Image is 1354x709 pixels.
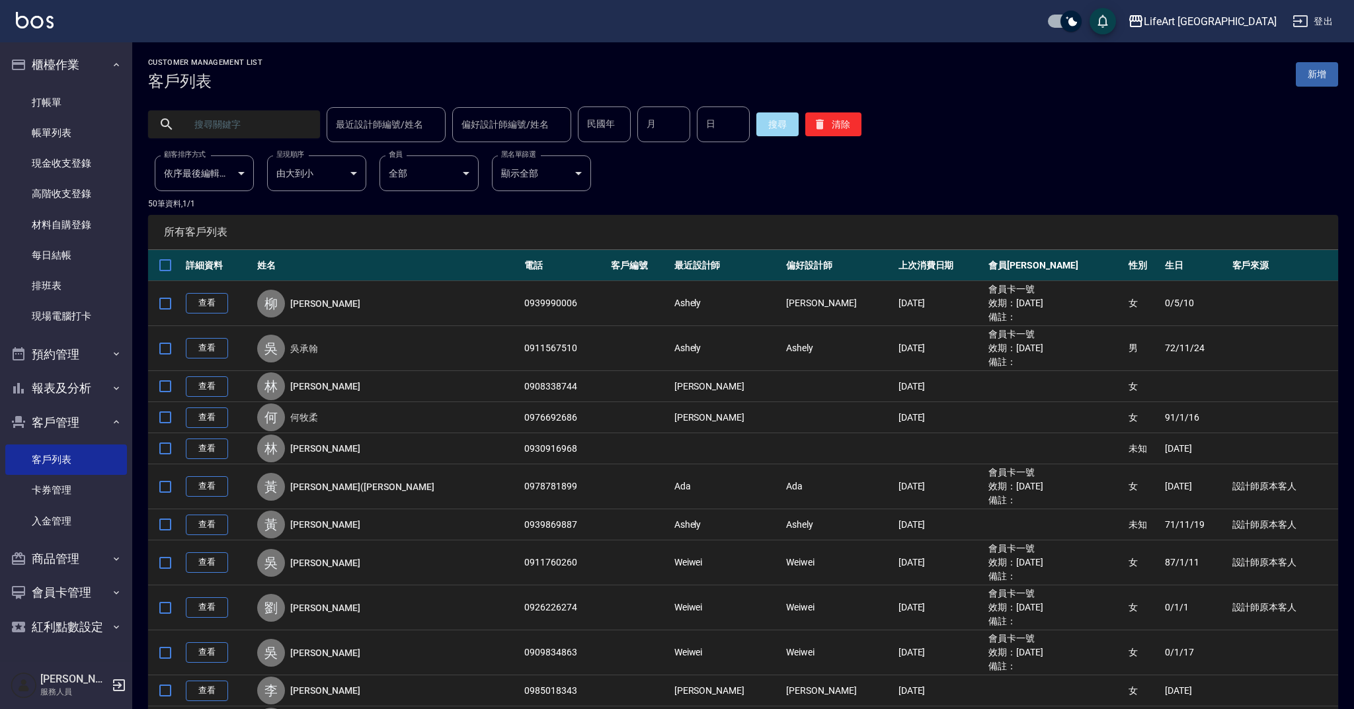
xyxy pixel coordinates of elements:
div: 顯示全部 [492,155,591,191]
td: Ashely [783,326,895,371]
a: 查看 [186,338,228,358]
th: 電話 [521,250,607,281]
td: 0909834863 [521,630,607,675]
a: 查看 [186,597,228,618]
button: 會員卡管理 [5,575,127,610]
td: [PERSON_NAME] [671,402,783,433]
ul: 會員卡一號 [988,587,1122,601]
ul: 備註： [988,614,1122,628]
ul: 效期： [DATE] [988,556,1122,569]
button: 清除 [805,112,861,136]
td: [DATE] [895,540,986,585]
td: Ashely [671,326,783,371]
h5: [PERSON_NAME] [40,673,108,686]
button: 預約管理 [5,337,127,372]
td: 0/1/17 [1162,630,1228,675]
td: [DATE] [1162,433,1228,464]
td: 女 [1125,540,1162,585]
a: 客戶列表 [5,444,127,475]
div: 劉 [257,594,285,622]
a: [PERSON_NAME] [290,518,360,531]
td: 設計師原本客人 [1229,585,1338,630]
a: 吳承翰 [290,342,318,355]
ul: 備註： [988,310,1122,324]
td: 女 [1125,585,1162,630]
td: 未知 [1125,433,1162,464]
ul: 備註： [988,569,1122,583]
td: Ada [671,464,783,509]
a: 查看 [186,642,228,663]
div: 柳 [257,290,285,317]
td: 0/1/1 [1162,585,1228,630]
ul: 效期： [DATE] [988,341,1122,355]
input: 搜尋關鍵字 [185,106,309,142]
a: 新增 [1296,62,1338,87]
th: 姓名 [254,250,522,281]
a: [PERSON_NAME] [290,601,360,614]
a: 查看 [186,376,228,397]
a: 查看 [186,552,228,573]
ul: 備註： [988,659,1122,673]
label: 會員 [389,149,403,159]
td: 0908338744 [521,371,607,402]
div: 黃 [257,511,285,538]
td: [DATE] [1162,464,1228,509]
th: 客戶來源 [1229,250,1338,281]
button: 櫃檯作業 [5,48,127,82]
ul: 會員卡一號 [988,327,1122,341]
a: 高階收支登錄 [5,179,127,209]
td: 女 [1125,675,1162,706]
ul: 會員卡一號 [988,542,1122,556]
td: Weiwei [671,585,783,630]
td: 91/1/16 [1162,402,1228,433]
td: 87/1/11 [1162,540,1228,585]
td: 71/11/19 [1162,509,1228,540]
td: 女 [1125,402,1162,433]
td: 0985018343 [521,675,607,706]
a: 查看 [186,293,228,313]
button: 報表及分析 [5,371,127,405]
div: 由大到小 [267,155,366,191]
div: 李 [257,677,285,704]
a: 卡券管理 [5,475,127,505]
a: 現金收支登錄 [5,148,127,179]
td: 設計師原本客人 [1229,509,1338,540]
td: [DATE] [895,630,986,675]
div: 林 [257,372,285,400]
a: 排班表 [5,271,127,301]
div: 全部 [379,155,479,191]
td: Weiwei [671,540,783,585]
td: 男 [1125,326,1162,371]
td: 女 [1125,371,1162,402]
div: 吳 [257,335,285,362]
a: 查看 [186,515,228,535]
a: [PERSON_NAME] [290,646,360,659]
td: Weiwei [783,585,895,630]
ul: 會員卡一號 [988,282,1122,296]
div: 吳 [257,549,285,577]
button: save [1090,8,1116,34]
td: Weiwei [783,540,895,585]
h3: 客戶列表 [148,72,262,91]
a: 查看 [186,476,228,497]
td: [DATE] [895,371,986,402]
p: 服務人員 [40,686,108,698]
div: LifeArt [GEOGRAPHIC_DATA] [1144,13,1277,30]
ul: 會員卡一號 [988,466,1122,480]
td: [DATE] [895,402,986,433]
div: 黃 [257,473,285,501]
a: 打帳單 [5,87,127,118]
td: 設計師原本客人 [1229,540,1338,585]
a: 材料自購登錄 [5,210,127,240]
label: 顧客排序方式 [164,149,206,159]
a: [PERSON_NAME] [290,442,360,455]
td: [PERSON_NAME] [671,371,783,402]
td: 0926226274 [521,585,607,630]
td: [DATE] [895,281,986,326]
td: 0978781899 [521,464,607,509]
div: 依序最後編輯時間 [155,155,254,191]
th: 生日 [1162,250,1228,281]
button: 商品管理 [5,542,127,576]
td: 0976692686 [521,402,607,433]
span: 所有客戶列表 [164,226,1322,239]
